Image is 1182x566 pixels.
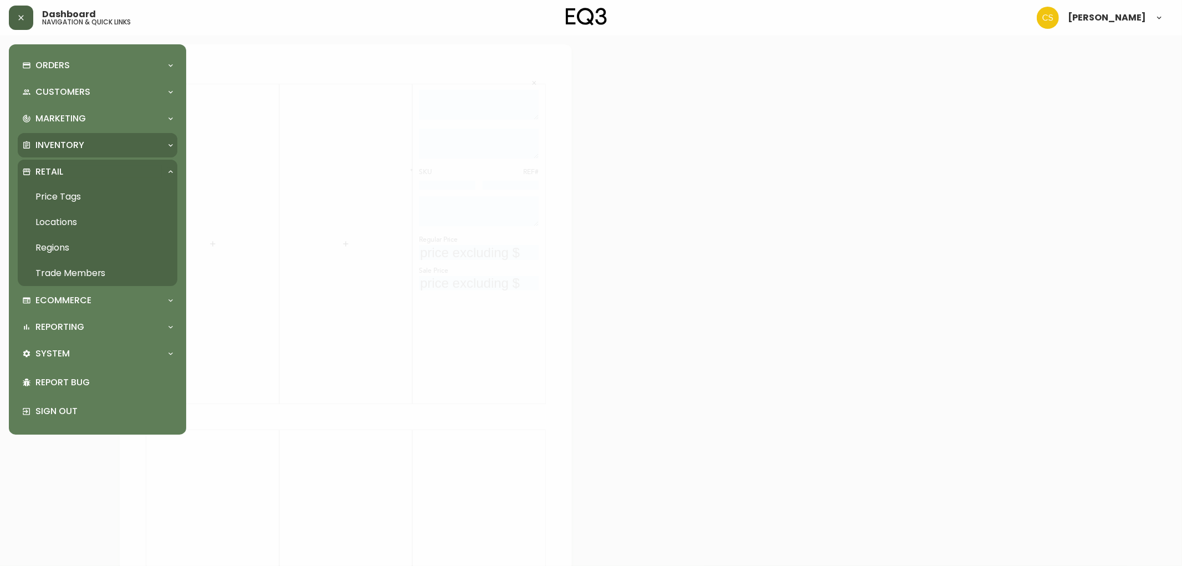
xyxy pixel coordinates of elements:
div: Reporting [18,315,177,339]
div: Ecommerce [18,288,177,313]
p: Inventory [35,139,84,151]
div: Customers [18,80,177,104]
a: Price Tags [18,184,177,210]
a: Trade Members [18,261,177,286]
div: System [18,341,177,366]
textarea: [PERSON_NAME] 87" SOFA, HEADREST & EXTENDED SEAT [33,45,153,91]
span: [PERSON_NAME] [1068,13,1146,22]
h5: navigation & quick links [42,19,131,26]
div: Retail [18,160,177,184]
p: Customers [35,86,90,98]
div: Marketing [18,106,177,131]
div: Inventory [18,133,177,157]
div: Sign Out [18,397,177,426]
p: Sign Out [35,405,173,417]
a: Locations [18,210,177,235]
p: System [35,348,70,360]
p: Retail [35,166,63,178]
div: Report Bug [18,368,177,397]
p: Marketing [35,113,86,125]
p: Report Bug [35,376,173,389]
p: Reporting [35,321,84,333]
a: Regions [18,235,177,261]
span: Dashboard [42,10,96,19]
div: Orders [18,53,177,78]
img: logo [566,8,607,26]
p: Ecommerce [35,294,91,307]
img: 996bfd46d64b78802a67b62ffe4c27a2 [1037,7,1059,29]
p: Orders [35,59,70,72]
